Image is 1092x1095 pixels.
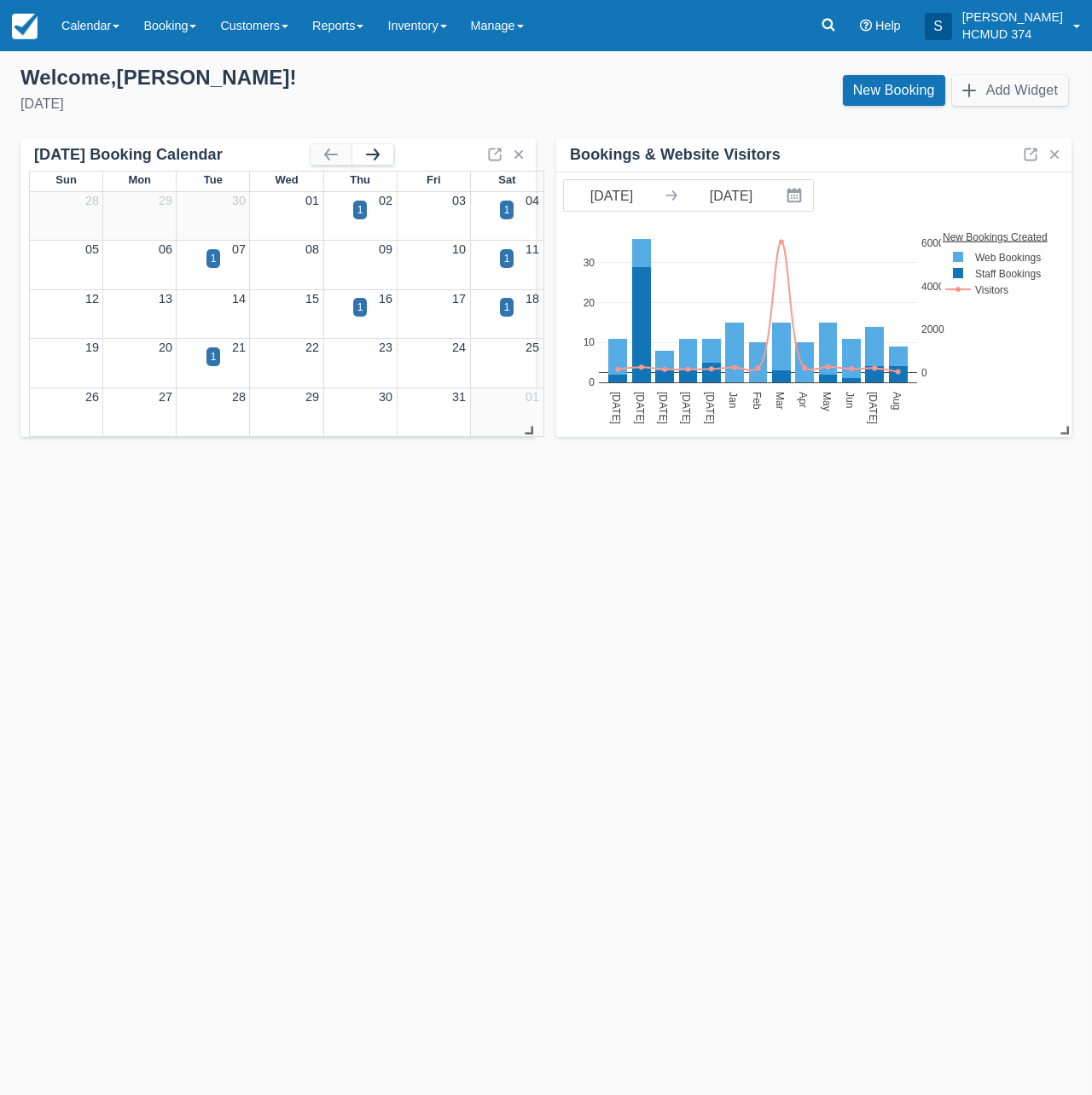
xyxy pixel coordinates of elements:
[570,145,781,165] div: Bookings & Website Visitors
[526,242,539,256] a: 11
[159,341,172,354] a: 20
[85,242,99,256] a: 05
[452,242,466,256] a: 10
[564,180,659,211] input: Start Date
[843,75,945,106] a: New Booking
[379,390,392,404] a: 30
[498,173,515,186] span: Sat
[305,292,319,306] a: 15
[85,341,99,354] a: 19
[379,341,392,354] a: 23
[85,292,99,306] a: 12
[779,180,813,211] button: Interact with the calendar and add the check-in date for your trip.
[85,390,99,404] a: 26
[232,292,246,306] a: 14
[204,173,223,186] span: Tue
[55,173,76,186] span: Sun
[232,390,246,404] a: 28
[379,242,392,256] a: 09
[232,194,246,207] a: 30
[350,173,370,186] span: Thu
[305,341,319,354] a: 22
[20,94,532,114] div: [DATE]
[526,341,539,354] a: 25
[275,173,298,186] span: Wed
[159,242,172,256] a: 06
[232,242,246,256] a: 07
[526,390,539,404] a: 01
[504,251,510,266] div: 1
[962,9,1063,26] p: [PERSON_NAME]
[379,292,392,306] a: 16
[232,341,246,354] a: 21
[211,349,217,364] div: 1
[504,300,510,315] div: 1
[962,26,1063,43] p: HCMUD 374
[526,194,539,207] a: 04
[305,390,319,404] a: 29
[526,292,539,306] a: 18
[159,292,172,306] a: 13
[379,194,392,207] a: 02
[952,75,1068,106] button: Add Widget
[34,145,311,165] div: [DATE] Booking Calendar
[943,230,1048,242] text: New Bookings Created
[504,202,510,218] div: 1
[452,341,466,354] a: 24
[12,14,38,39] img: checkfront-main-nav-mini-logo.png
[452,194,466,207] a: 03
[683,180,779,211] input: End Date
[875,19,901,32] span: Help
[305,194,319,207] a: 01
[85,194,99,207] a: 28
[159,390,172,404] a: 27
[211,251,217,266] div: 1
[452,390,466,404] a: 31
[305,242,319,256] a: 08
[357,300,363,315] div: 1
[860,20,872,32] i: Help
[128,173,151,186] span: Mon
[452,292,466,306] a: 17
[427,173,441,186] span: Fri
[925,13,952,40] div: S
[159,194,172,207] a: 29
[357,202,363,218] div: 1
[20,65,532,90] div: Welcome , [PERSON_NAME] !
